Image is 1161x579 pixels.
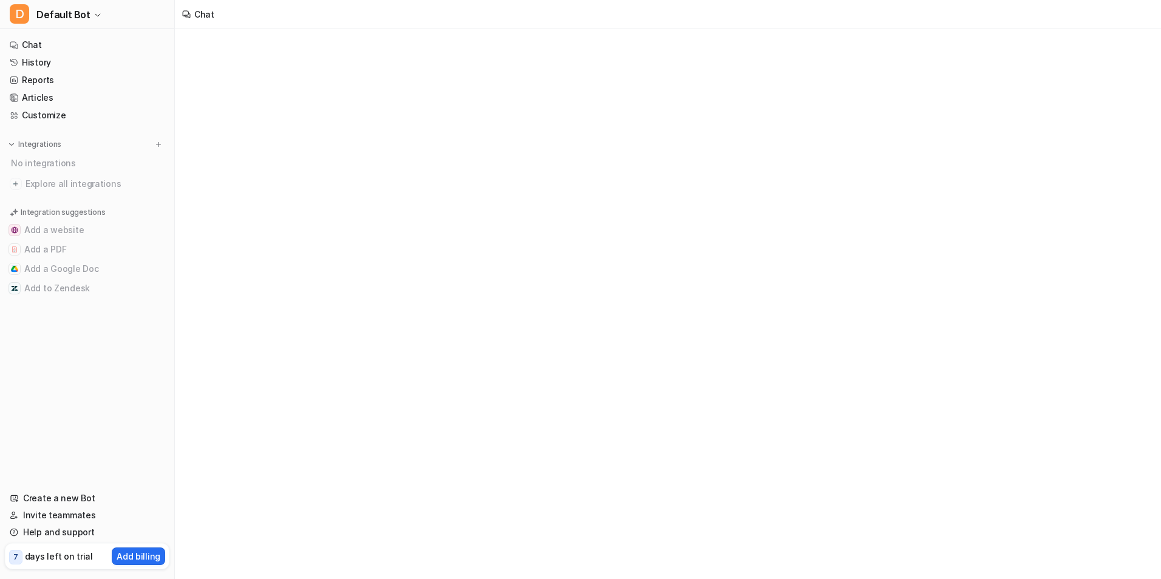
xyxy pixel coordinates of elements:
[5,524,169,541] a: Help and support
[5,175,169,192] a: Explore all integrations
[117,550,160,563] p: Add billing
[11,226,18,234] img: Add a website
[5,107,169,124] a: Customize
[194,8,214,21] div: Chat
[5,279,169,298] button: Add to ZendeskAdd to Zendesk
[5,490,169,507] a: Create a new Bot
[21,207,105,218] p: Integration suggestions
[10,178,22,190] img: explore all integrations
[5,54,169,71] a: History
[7,140,16,149] img: expand menu
[13,552,18,563] p: 7
[11,265,18,273] img: Add a Google Doc
[5,220,169,240] button: Add a websiteAdd a website
[5,507,169,524] a: Invite teammates
[26,174,165,194] span: Explore all integrations
[10,4,29,24] span: D
[5,240,169,259] button: Add a PDFAdd a PDF
[5,72,169,89] a: Reports
[5,259,169,279] button: Add a Google DocAdd a Google Doc
[154,140,163,149] img: menu_add.svg
[5,138,65,151] button: Integrations
[7,153,169,173] div: No integrations
[25,550,93,563] p: days left on trial
[18,140,61,149] p: Integrations
[112,547,165,565] button: Add billing
[11,285,18,292] img: Add to Zendesk
[11,246,18,253] img: Add a PDF
[36,6,90,23] span: Default Bot
[5,36,169,53] a: Chat
[5,89,169,106] a: Articles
